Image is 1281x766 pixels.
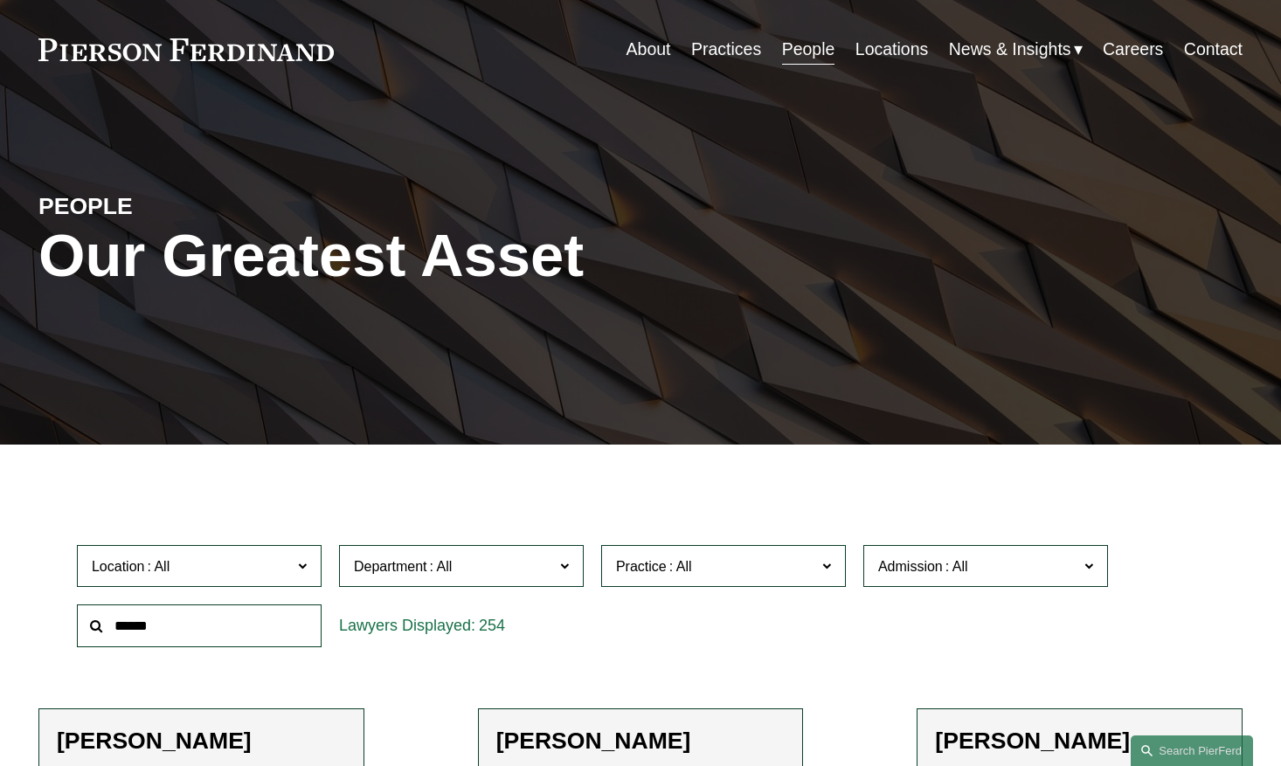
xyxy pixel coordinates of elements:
span: Department [354,559,427,574]
a: People [782,32,835,66]
span: Admission [878,559,943,574]
a: About [627,32,671,66]
h2: [PERSON_NAME] [935,727,1224,755]
a: Search this site [1131,735,1253,766]
h2: [PERSON_NAME] [496,727,786,755]
h4: PEOPLE [38,192,340,222]
h1: Our Greatest Asset [38,222,841,291]
a: folder dropdown [949,32,1083,66]
a: Careers [1103,32,1163,66]
span: News & Insights [949,34,1071,65]
span: 254 [479,617,505,634]
span: Location [92,559,145,574]
a: Locations [855,32,928,66]
a: Contact [1184,32,1243,66]
a: Practices [691,32,761,66]
span: Practice [616,559,667,574]
h2: [PERSON_NAME] [57,727,346,755]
